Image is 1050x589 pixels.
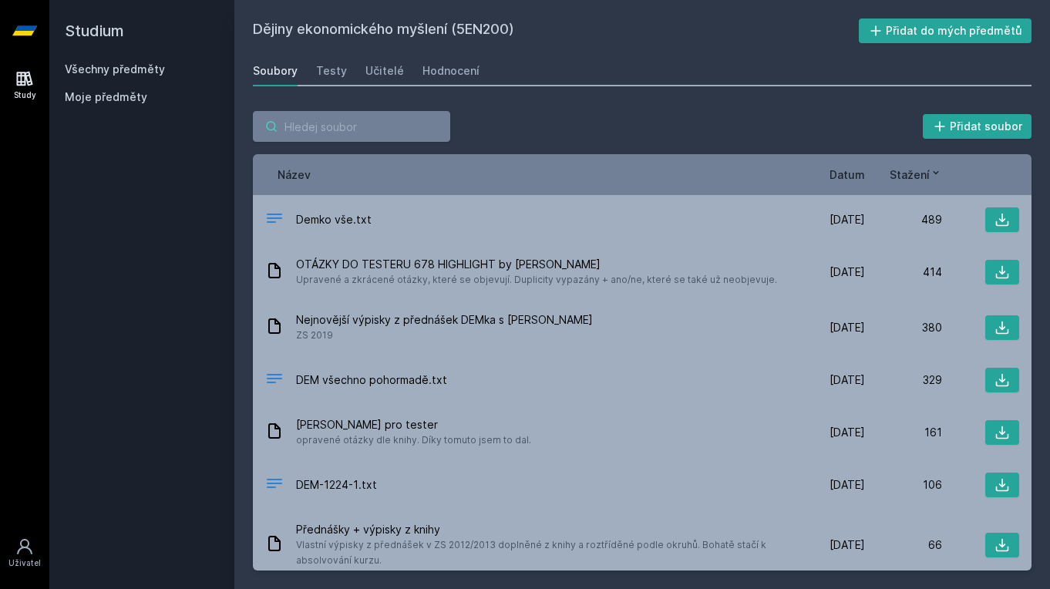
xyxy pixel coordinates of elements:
[296,257,777,272] span: OTÁZKY DO TESTERU 678 HIGHLIGHT by [PERSON_NAME]
[296,312,593,328] span: Nejnovější výpisky z přednášek DEMka s [PERSON_NAME]
[265,209,284,231] div: TXT
[865,425,942,440] div: 161
[253,63,298,79] div: Soubory
[923,114,1032,139] button: Přidat soubor
[830,537,865,553] span: [DATE]
[865,212,942,227] div: 489
[296,432,531,448] span: opravené otázky dle knihy. Díky tomuto jsem to dal.
[365,63,404,79] div: Učitelé
[65,62,165,76] a: Všechny předměty
[865,477,942,493] div: 106
[830,167,865,183] button: Datum
[865,537,942,553] div: 66
[830,477,865,493] span: [DATE]
[422,63,480,79] div: Hodnocení
[3,62,46,109] a: Study
[8,557,41,569] div: Uživatel
[365,56,404,86] a: Učitelé
[422,56,480,86] a: Hodnocení
[253,19,859,43] h2: Dějiny ekonomického myšlení (5EN200)
[890,167,930,183] span: Stažení
[859,19,1032,43] button: Přidat do mých předmětů
[830,212,865,227] span: [DATE]
[296,417,531,432] span: [PERSON_NAME] pro tester
[865,264,942,280] div: 414
[296,272,777,288] span: Upravené a zkrácené otázky, které se objevují. Duplicity vypazány + ano/ne, které se také už neob...
[296,537,782,568] span: Vlastní výpisky z přednášek v ZS 2012/2013 doplněné z knihy a roztříděné podle okruhů. Bohatě sta...
[316,63,347,79] div: Testy
[316,56,347,86] a: Testy
[65,89,147,105] span: Moje předměty
[830,372,865,388] span: [DATE]
[890,167,942,183] button: Stažení
[865,372,942,388] div: 329
[265,369,284,392] div: TXT
[296,522,782,537] span: Přednášky + výpisky z knihy
[830,264,865,280] span: [DATE]
[278,167,311,183] button: Název
[14,89,36,101] div: Study
[253,111,450,142] input: Hledej soubor
[265,474,284,496] div: TXT
[830,320,865,335] span: [DATE]
[830,425,865,440] span: [DATE]
[296,477,377,493] span: DEM-1224-1.txt
[296,212,372,227] span: Demko vše.txt
[865,320,942,335] div: 380
[3,530,46,577] a: Uživatel
[296,372,447,388] span: DEM všechno pohormadě.txt
[296,328,593,343] span: ZS 2019
[253,56,298,86] a: Soubory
